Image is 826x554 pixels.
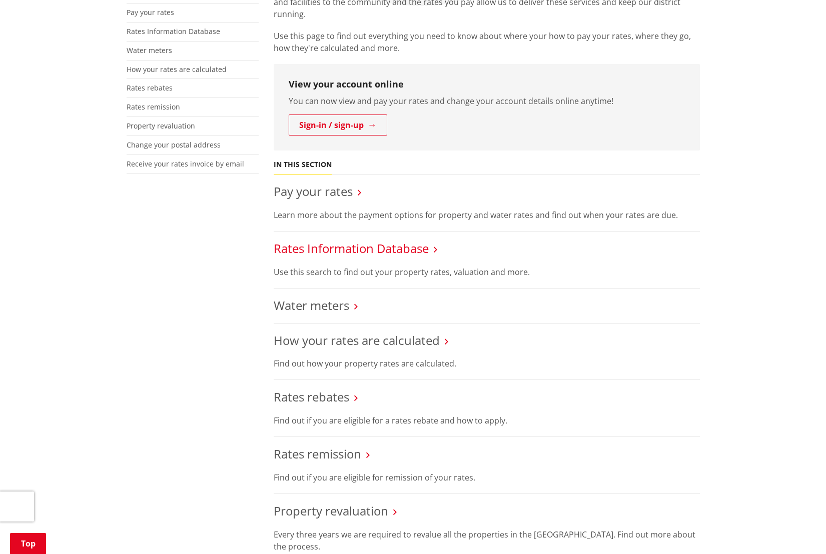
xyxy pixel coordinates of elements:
a: Rates rebates [274,388,349,405]
a: Pay your rates [274,183,353,199]
a: Water meters [274,297,349,313]
a: How your rates are calculated [274,332,440,348]
a: Change your postal address [127,140,221,149]
a: Rates Information Database [127,26,220,36]
a: Pay your rates [127,7,174,17]
p: Learn more about the payment options for property and water rates and find out when your rates ar... [274,209,700,221]
a: Rates rebates [127,83,173,92]
h3: View your account online [289,79,685,90]
a: Rates remission [127,102,180,111]
p: Use this search to find out your property rates, valuation and more. [274,266,700,278]
a: Rates remission [274,445,361,462]
p: Use this page to find out everything you need to know about where your how to pay your rates, whe... [274,30,700,54]
a: Top [10,533,46,554]
p: Find out if you are eligible for remission of your rates. [274,471,700,483]
iframe: Messenger Launcher [780,512,816,548]
a: How your rates are calculated [127,64,227,74]
a: Water meters [127,45,172,55]
p: Find out if you are eligible for a rates rebate and how to apply. [274,414,700,426]
a: Receive your rates invoice by email [127,159,244,168]
h5: In this section [274,160,332,169]
p: Find out how your property rates are calculated. [274,357,700,369]
a: Property revaluation [127,121,195,130]
a: Rates Information Database [274,240,429,256]
a: Sign-in / sign-up [289,114,387,135]
a: Property revaluation [274,502,388,519]
p: Every three years we are required to revalue all the properties in the [GEOGRAPHIC_DATA]. Find ou... [274,528,700,552]
p: You can now view and pay your rates and change your account details online anytime! [289,95,685,107]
